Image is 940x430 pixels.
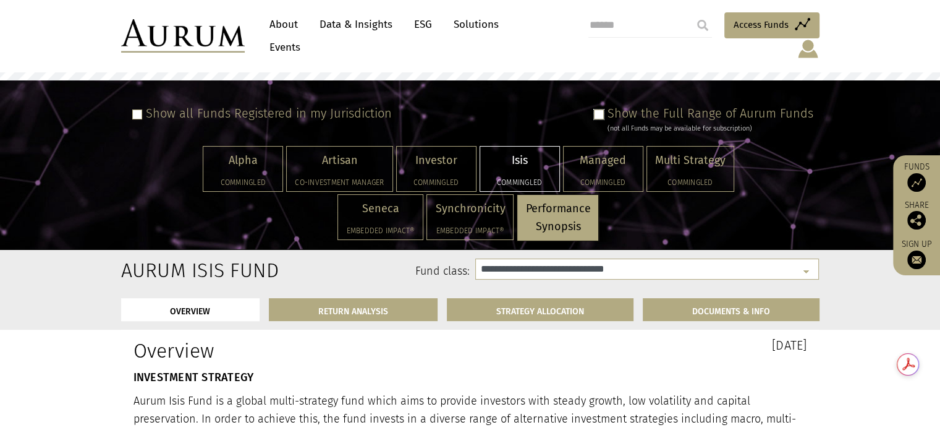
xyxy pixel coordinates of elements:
h5: Commingled [655,179,726,186]
img: Share this post [907,211,926,230]
img: account-icon.svg [797,38,819,59]
label: Show all Funds Registered in my Jurisdiction [146,106,392,121]
h5: Commingled [488,179,551,186]
img: Access Funds [907,173,926,192]
div: (not all Funds may be available for subscription) [608,123,813,134]
h1: Overview [133,339,461,363]
h5: Embedded Impact® [435,227,505,234]
a: RETURN ANALYSIS [269,298,438,321]
label: Fund class: [240,264,470,280]
a: DOCUMENTS & INFO [643,298,819,321]
a: Events [263,36,300,59]
img: Aurum [121,19,245,53]
p: Artisan [295,152,384,170]
a: Data & Insights [313,13,399,36]
p: Performance Synopsis [525,200,590,236]
input: Submit [690,13,715,38]
a: Sign up [899,239,934,269]
p: Synchronicity [435,200,505,218]
h5: Commingled [405,179,468,186]
p: Seneca [346,200,415,218]
span: Access Funds [734,17,789,32]
a: About [263,13,304,36]
img: Sign up to our newsletter [907,251,926,269]
strong: INVESTMENT STRATEGY [133,371,254,384]
a: STRATEGY ALLOCATION [447,298,633,321]
h5: Commingled [572,179,635,186]
p: Isis [488,152,551,170]
h2: Aurum Isis Fund [121,259,222,282]
h5: Embedded Impact® [346,227,415,234]
a: Funds [899,161,934,192]
label: Show the Full Range of Aurum Funds [608,106,813,121]
a: Access Funds [724,12,819,38]
h3: [DATE] [480,339,807,351]
p: Alpha [211,152,274,170]
p: Investor [405,152,468,170]
h5: Co-investment Manager [295,179,384,186]
a: Solutions [447,13,505,36]
a: ESG [408,13,438,36]
div: Share [899,201,934,230]
p: Multi Strategy [655,152,726,170]
p: Managed [572,152,635,170]
h5: Commingled [211,179,274,186]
